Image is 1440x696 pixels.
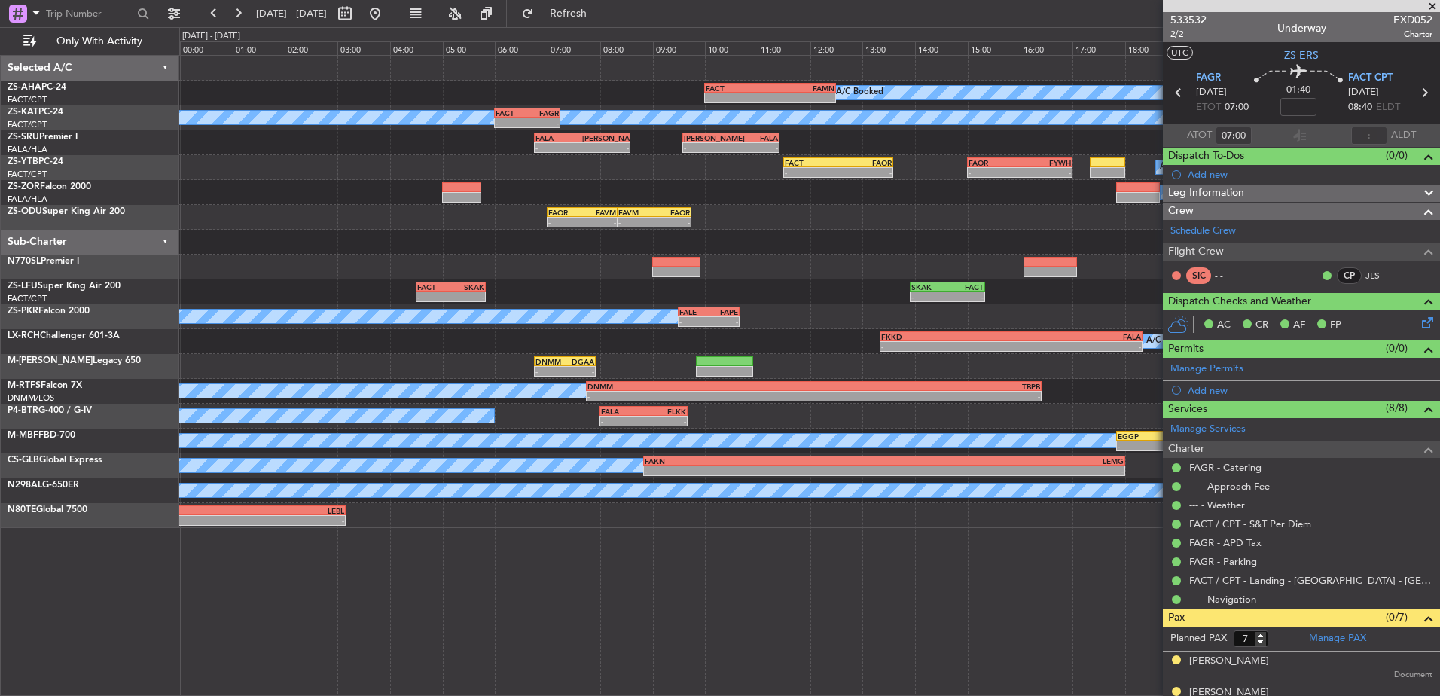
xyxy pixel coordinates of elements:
[836,81,883,104] div: A/C Booked
[1125,41,1178,55] div: 18:00
[1277,20,1326,36] div: Underway
[1168,340,1204,358] span: Permits
[548,218,582,227] div: -
[1196,71,1221,86] span: FAGR
[968,41,1021,55] div: 15:00
[1011,342,1141,351] div: -
[1170,12,1207,28] span: 533532
[1146,330,1194,353] div: A/C Booked
[565,357,594,366] div: DGAA
[8,257,41,266] span: N770SL
[8,108,38,117] span: ZS-KAT
[17,29,163,53] button: Only With Activity
[1394,669,1432,682] span: Document
[947,292,984,301] div: -
[1386,609,1408,625] span: (0/7)
[1217,318,1231,333] span: AC
[1348,85,1379,100] span: [DATE]
[417,282,451,292] div: FACT
[1170,224,1236,239] a: Schedule Crew
[1189,480,1270,493] a: --- - Approach Fee
[1216,127,1252,145] input: --:--
[337,41,390,55] div: 03:00
[1186,267,1211,284] div: SIC
[1118,432,1188,441] div: EGGP
[645,456,884,466] div: FAKN
[8,157,38,166] span: ZS-YTB
[884,456,1124,466] div: LEMG
[535,367,565,376] div: -
[1011,332,1141,341] div: FALA
[8,144,47,155] a: FALA/HLA
[1309,631,1366,646] a: Manage PAX
[8,282,38,291] span: ZS-LFU
[233,41,285,55] div: 01:00
[709,307,738,316] div: FAPE
[1189,499,1245,511] a: --- - Weather
[709,317,738,326] div: -
[8,307,90,316] a: ZS-PKRFalcon 2000
[947,282,984,292] div: FACT
[1189,555,1257,568] a: FAGR - Parking
[838,168,892,177] div: -
[527,108,559,118] div: FAGR
[1168,243,1224,261] span: Flight Crew
[1391,128,1416,143] span: ALDT
[8,182,91,191] a: ZS-ZORFalcon 2000
[8,356,141,365] a: M-[PERSON_NAME]Legacy 650
[8,331,40,340] span: LX-RCH
[8,381,82,390] a: M-RTFSFalcon 7X
[582,133,629,142] div: [PERSON_NAME]
[8,431,75,440] a: M-MBFFBD-700
[1348,100,1372,115] span: 08:40
[1168,609,1185,627] span: Pax
[1393,28,1432,41] span: Charter
[1286,83,1310,98] span: 01:40
[1168,401,1207,418] span: Services
[1187,128,1212,143] span: ATOT
[8,307,38,316] span: ZS-PKR
[46,2,133,25] input: Trip Number
[8,331,120,340] a: LX-RCHChallenger 601-3A
[679,307,709,316] div: FALE
[8,406,38,415] span: P4-BTR
[758,41,810,55] div: 11:00
[654,218,691,227] div: -
[8,293,47,304] a: FACT/CPT
[770,93,834,102] div: -
[8,456,39,465] span: CS-GLB
[1189,574,1432,587] a: FACT / CPT - Landing - [GEOGRAPHIC_DATA] - [GEOGRAPHIC_DATA] International FACT / CPT
[653,41,706,55] div: 09:00
[582,208,616,217] div: FAVM
[1189,536,1262,549] a: FAGR - APD Tax
[1170,422,1246,437] a: Manage Services
[881,332,1011,341] div: FKKD
[39,36,159,47] span: Only With Activity
[535,133,582,142] div: FALA
[443,41,496,55] div: 05:00
[587,382,813,391] div: DNMM
[535,143,582,152] div: -
[565,367,594,376] div: -
[1215,269,1249,282] div: - -
[884,466,1124,475] div: -
[8,431,44,440] span: M-MBFF
[537,8,600,19] span: Refresh
[1337,267,1362,284] div: CP
[8,257,79,266] a: N770SLPremier I
[731,143,777,152] div: -
[535,357,565,366] div: DNMM
[8,157,63,166] a: ZS-YTBPC-24
[814,382,1040,391] div: TBPB
[1170,631,1227,646] label: Planned PAX
[8,481,42,490] span: N298AL
[1189,461,1262,474] a: FAGR - Catering
[1168,203,1194,220] span: Crew
[706,93,770,102] div: -
[706,84,770,93] div: FACT
[618,218,654,227] div: -
[8,119,47,130] a: FACT/CPT
[1072,41,1125,55] div: 17:00
[8,182,40,191] span: ZS-ZOR
[969,168,1020,177] div: -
